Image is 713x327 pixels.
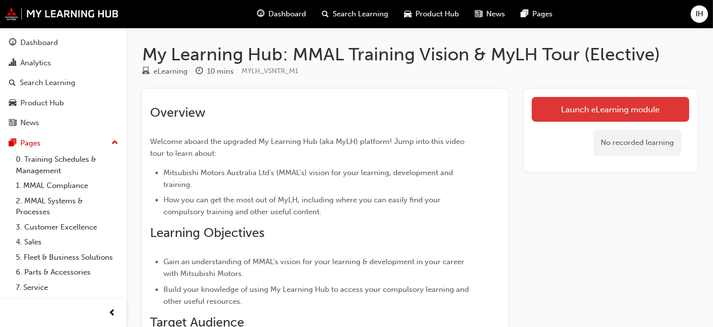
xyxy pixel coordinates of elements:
[532,8,553,20] span: Pages
[150,225,264,240] span: Learning Objectives
[268,8,306,20] span: Dashboard
[521,8,528,20] span: pages-icon
[111,137,118,149] span: up-icon
[142,65,188,78] div: Type
[467,4,513,24] a: news-iconNews
[163,285,471,306] span: Build your knowledge of using My Learning Hub to access your compulsory learning and other useful...
[4,114,122,132] a: News
[257,8,264,20] span: guage-icon
[163,168,455,189] span: Mitsubishi Motors Australia Ltd's (MMAL's) vision for your learning, development and training.
[696,8,703,20] span: IH
[593,130,681,156] div: No recorded learning
[12,193,122,220] a: 2. MMAL Systems & Processes
[12,280,122,295] a: 7. Service
[142,44,697,65] h1: My Learning Hub: MMAL Training Vision & MyLH Tour (Elective)
[196,67,203,76] span: clock-icon
[9,99,16,108] span: car-icon
[4,74,122,92] a: Search Learning
[20,97,64,109] div: Product Hub
[4,94,122,112] a: Product Hub
[4,134,122,152] button: Pages
[4,32,122,134] button: DashboardAnalyticsSearch LearningProduct HubNews
[12,234,122,250] a: 4. Sales
[20,37,58,48] div: Dashboard
[109,307,116,320] span: prev-icon
[9,39,16,47] span: guage-icon
[12,250,122,265] a: 5. Fleet & Business Solutions
[150,137,466,158] span: Welcome aboard the upgraded My Learning Hub (aka MyLH) platform! Jump into this video tour to lea...
[333,8,388,20] span: Search Learning
[4,34,122,52] a: Dashboard
[415,8,459,20] span: Product Hub
[153,66,188,77] div: eLearning
[9,119,16,128] span: news-icon
[9,79,16,88] span: search-icon
[12,178,122,193] a: 1. MMAL Compliance
[4,54,122,72] a: Analytics
[396,4,467,24] a: car-iconProduct Hub
[20,138,41,149] div: Pages
[9,139,16,148] span: pages-icon
[196,65,234,78] div: Duration
[163,195,443,216] span: How you can get the most out of MyLH, including where you can easily find your compulsory trainin...
[12,295,122,310] a: 8. Technical
[20,57,51,69] div: Analytics
[207,66,234,77] div: 10 mins
[12,220,122,235] a: 3. Customer Excellence
[691,5,708,23] button: IH
[142,67,150,76] span: learningResourceType_ELEARNING-icon
[475,8,482,20] span: news-icon
[20,77,75,89] div: Search Learning
[12,152,122,178] a: 0. Training Schedules & Management
[20,117,39,129] div: News
[404,8,411,20] span: car-icon
[322,8,329,20] span: search-icon
[5,7,119,20] img: mmal
[486,8,505,20] span: News
[150,105,205,120] span: Overview
[249,4,314,24] a: guage-iconDashboard
[532,97,689,122] a: Launch eLearning module
[242,67,299,75] span: Learning resource code
[314,4,396,24] a: search-iconSearch Learning
[12,265,122,280] a: 6. Parts & Accessories
[163,257,466,278] span: Gain an understanding of MMAL's vision for your learning & development in your career with Mitsub...
[513,4,560,24] a: pages-iconPages
[9,59,16,68] span: chart-icon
